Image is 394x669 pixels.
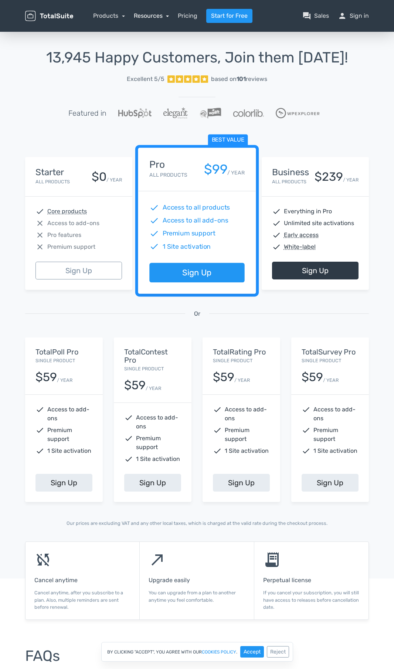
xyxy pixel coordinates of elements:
[35,262,122,279] a: Sign Up
[118,108,152,118] img: Hubspot
[178,11,197,20] a: Pricing
[35,474,92,492] a: Sign Up
[323,377,339,383] span: / YEAR
[213,426,222,435] span: check
[236,650,237,654] span: .
[136,455,180,462] span: 1 Site activation
[302,426,310,435] span: check
[313,427,338,442] span: Premium support
[225,447,269,454] span: 1 Site activation
[106,177,122,183] span: / YEAR
[134,12,163,19] span: Resources
[35,426,44,435] span: check
[244,649,261,655] span: Accept
[35,219,44,228] span: close
[47,243,95,250] span: Premium support
[163,108,187,119] img: ElegantThemes
[315,170,343,184] span: $239
[57,377,72,383] span: / YEAR
[35,405,44,414] span: check
[46,49,348,66] span: 13,945 Happy Customers, Join them [DATE]!
[127,75,164,82] span: Excellent 5/5
[284,220,354,227] span: Unlimited site activations
[162,217,228,224] span: Access to all add-ons
[35,231,44,240] span: close
[272,219,281,228] span: check
[67,520,327,526] span: Our prices are excluding VAT and any other local taxes, which is charged at the valid rate during...
[302,446,310,455] span: check
[313,406,356,422] span: Access to add-ons
[68,109,106,118] span: Featured in
[149,216,159,225] span: check
[34,590,123,609] span: Cancel anytime, after you subscribe to a plan. Also, multiple reminders are sent before renewal.
[124,378,146,392] span: $59
[149,159,165,170] span: Pro
[47,406,89,422] span: Access to add-ons
[284,208,332,215] span: Everything in Pro
[124,434,133,443] span: check
[35,446,44,455] span: check
[194,310,200,317] span: Or
[35,179,70,184] span: All Products
[25,72,369,86] a: Excellent 5/5 based on101reviews
[212,136,244,143] span: Best value
[149,577,190,584] span: Upgrade easily
[284,231,319,238] span: Early access
[314,11,329,20] span: Sales
[162,243,211,251] span: 1 Site activation
[206,9,252,23] a: Start for Free
[149,263,244,283] a: Sign Up
[227,170,244,176] span: / YEAR
[263,577,311,584] span: Perpetual license
[302,11,311,20] span: question_answer
[47,220,99,227] span: Access to add-ons
[272,167,309,177] span: Business
[124,474,181,492] a: Sign Up
[237,75,246,82] span: 101
[270,649,286,655] span: Reject
[35,167,64,177] span: Starter
[124,455,133,463] span: check
[35,358,75,363] span: Single Product
[136,414,178,430] span: Access to add-ons
[202,650,236,654] a: cookies policy
[34,577,78,584] span: Cancel anytime
[228,478,255,487] span: Sign Up
[35,207,44,216] span: check
[276,108,320,118] img: WPExplorer
[124,413,133,422] span: check
[162,230,215,237] span: Premium support
[225,427,249,442] span: Premium support
[302,474,359,492] a: Sign Up
[302,266,329,275] span: Sign Up
[302,405,310,414] span: check
[246,75,267,82] span: reviews
[124,347,168,364] span: TotalContest Pro
[343,177,359,183] span: / YEAR
[136,435,161,451] span: Premium support
[240,646,264,658] button: Accept
[213,347,266,356] span: TotalRating Pro
[225,406,267,422] span: Access to add-ons
[47,427,72,442] span: Premium support
[211,75,237,82] span: based on
[272,179,306,184] span: All Products
[139,478,166,487] span: Sign Up
[51,478,77,487] span: Sign Up
[213,358,252,363] span: Single Product
[313,447,357,454] span: 1 Site activation
[34,551,52,568] span: sync_disabled
[35,347,78,356] span: TotalPoll Pro
[272,231,281,240] span: check
[267,646,289,658] button: Reject
[317,478,343,487] span: Sign Up
[272,242,281,251] span: check
[350,11,369,20] span: Sign in
[211,11,248,20] span: Start for Free
[47,231,81,238] span: Pro features
[302,11,329,20] a: question_answerSales
[149,172,187,178] span: All Products
[213,446,222,455] span: check
[92,170,106,184] span: $0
